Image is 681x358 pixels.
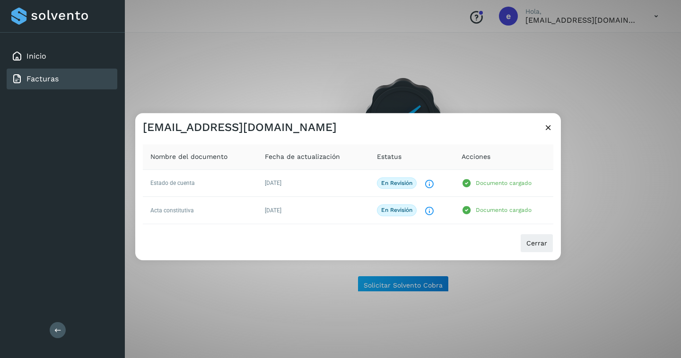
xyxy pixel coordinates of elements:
span: Acciones [462,152,490,162]
h3: [EMAIL_ADDRESS][DOMAIN_NAME] [143,121,337,134]
p: Documento cargado [476,180,532,186]
div: Inicio [7,46,117,67]
a: Facturas [26,74,59,83]
p: En revisión [381,207,412,214]
span: Fecha de actualización [265,152,340,162]
span: [DATE] [265,207,281,214]
span: Cerrar [526,240,547,246]
button: Cerrar [520,234,553,253]
p: En revisión [381,180,412,186]
div: Facturas [7,69,117,89]
span: [DATE] [265,180,281,186]
a: Inicio [26,52,46,61]
span: Nombre del documento [150,152,227,162]
p: Documento cargado [476,207,532,214]
span: Estatus [377,152,402,162]
span: Acta constitutiva [150,207,194,214]
span: Estado de cuenta [150,180,195,186]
